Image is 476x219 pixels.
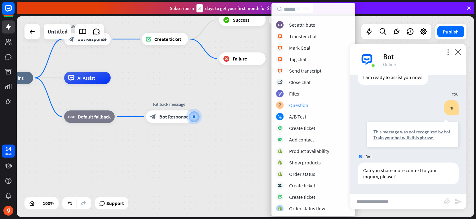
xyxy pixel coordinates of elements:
[445,49,451,55] i: more_vert
[159,114,188,120] span: Bot Response
[77,75,95,81] span: AI Assist
[223,56,230,62] i: block_failure
[141,101,197,107] div: Fallback message
[278,57,282,61] i: block_livechat
[233,56,247,62] span: Failure
[289,194,315,200] div: Create ticket
[2,145,15,158] a: 14 days
[289,68,321,74] div: Send transcript
[289,56,306,62] div: Tag chat
[289,205,325,212] div: Order status flow
[289,45,310,51] div: Mark Goal
[59,24,115,30] div: Welcome message
[277,80,282,84] i: block_close_chat
[196,4,203,12] div: 3
[41,198,56,208] div: 100%
[289,182,315,189] div: Create ticket
[278,115,282,119] i: block_ab_testing
[437,26,464,37] button: Publish
[289,114,306,120] div: A/B Test
[452,91,459,97] span: You
[233,17,249,23] span: Success
[278,69,282,73] i: block_livechat
[444,198,450,204] i: block_attachment
[383,52,459,61] div: Bot
[455,198,462,205] i: send
[289,125,315,131] div: Create ticket
[278,92,282,96] i: filter
[383,61,459,67] div: Online
[68,114,75,120] i: block_fallback
[289,159,321,166] div: Show products
[289,22,315,28] div: Set attribute
[358,163,459,184] div: Can you share more context to your inquiry, please?
[278,34,282,38] i: block_livechat
[373,129,452,135] div: This message was not recognized by bot.
[106,198,124,208] span: Support
[289,136,314,143] div: Add contact
[455,49,461,55] i: close
[278,23,282,27] i: block_set_attribute
[278,103,282,107] i: block_question
[289,148,329,154] div: Product availability
[365,154,372,159] span: Bot
[5,146,11,152] div: 14
[444,100,459,115] div: hi
[289,33,317,39] div: Transfer chat
[358,69,428,85] div: I am ready to assist you now!
[271,18,276,22] i: plus
[154,36,181,42] span: Create ticket
[289,102,308,108] div: Question
[289,91,300,97] div: Filter
[373,135,452,141] div: Train your bot with this phrase.
[150,114,156,120] i: block_bot_response
[289,79,311,85] div: Close chat
[170,4,272,12] div: Subscribe in days to get your first month for $1
[223,17,230,23] i: block_success
[278,46,282,50] i: block_livechat
[5,2,24,21] button: Open LiveChat chat widget
[289,171,315,177] div: Order status
[47,24,68,39] div: Untitled
[78,114,111,120] span: Default fallback
[5,152,11,156] div: days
